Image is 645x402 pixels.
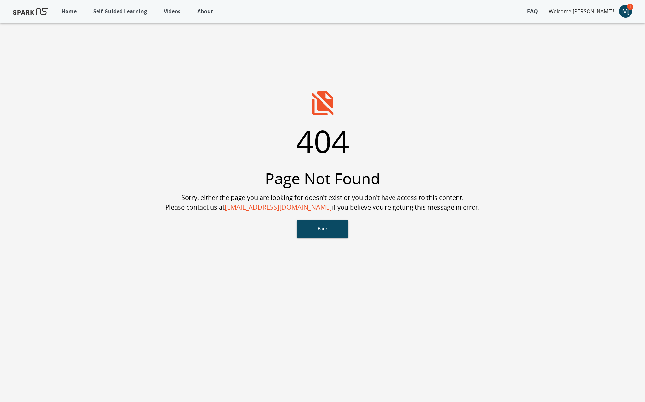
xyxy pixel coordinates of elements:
[194,4,216,18] button: About
[524,4,541,18] button: FAQ
[619,5,632,18] button: account of current user
[90,4,150,18] button: Self-Guided Learning
[297,220,348,238] button: Go back
[93,7,147,15] p: Self-Guided Learning
[197,7,213,15] p: About
[265,167,380,190] p: Page Not Found
[311,91,334,115] img: crossed file icon
[160,4,184,18] button: Videos
[61,7,77,15] p: Home
[296,118,349,164] p: 404
[527,7,538,15] p: FAQ
[619,5,632,18] div: MJ
[58,4,80,18] button: Home
[13,4,48,19] img: Logo of SPARK at Stanford
[225,203,332,211] a: [EMAIL_ADDRESS][DOMAIN_NAME]
[549,7,614,15] p: Welcome [PERSON_NAME]!
[627,4,633,10] span: 1
[164,7,180,15] p: Videos
[165,193,480,212] p: Sorry, either the page you are looking for doesn't exist or you don't have access to this content...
